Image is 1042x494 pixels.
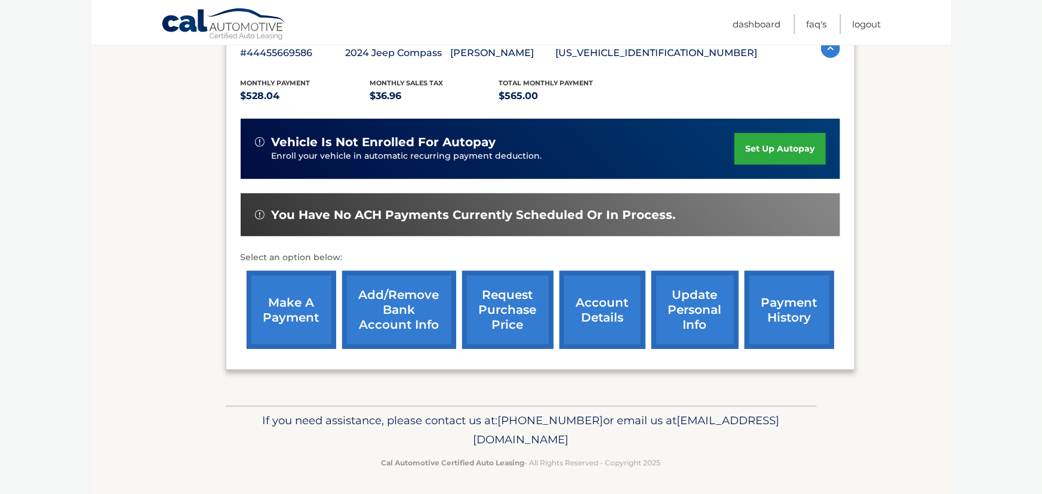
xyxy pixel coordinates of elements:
a: Cal Automotive [161,8,287,42]
span: You have no ACH payments currently scheduled or in process. [272,208,676,223]
p: [PERSON_NAME] [451,45,556,61]
span: vehicle is not enrolled for autopay [272,135,496,150]
p: $36.96 [370,88,499,104]
a: Logout [853,14,881,34]
a: payment history [745,271,834,349]
a: make a payment [247,271,336,349]
p: - All Rights Reserved - Copyright 2025 [233,456,809,469]
span: Monthly sales Tax [370,79,443,87]
p: $565.00 [499,88,629,104]
a: account details [560,271,646,349]
img: alert-white.svg [255,210,265,220]
p: Select an option below: [241,251,840,265]
a: FAQ's [807,14,827,34]
p: #44455669586 [241,45,346,61]
p: $528.04 [241,88,370,104]
a: Dashboard [733,14,781,34]
p: Enroll your vehicle in automatic recurring payment deduction. [272,150,735,163]
p: 2024 Jeep Compass [346,45,451,61]
span: [PHONE_NUMBER] [498,413,604,427]
a: set up autopay [734,133,825,165]
span: Monthly Payment [241,79,311,87]
img: accordion-active.svg [821,39,840,58]
span: Total Monthly Payment [499,79,594,87]
a: update personal info [651,271,739,349]
img: alert-white.svg [255,137,265,147]
span: [EMAIL_ADDRESS][DOMAIN_NAME] [474,413,780,446]
p: [US_VEHICLE_IDENTIFICATION_NUMBER] [556,45,758,61]
a: request purchase price [462,271,554,349]
a: Add/Remove bank account info [342,271,456,349]
strong: Cal Automotive Certified Auto Leasing [382,458,525,467]
p: If you need assistance, please contact us at: or email us at [233,411,809,449]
